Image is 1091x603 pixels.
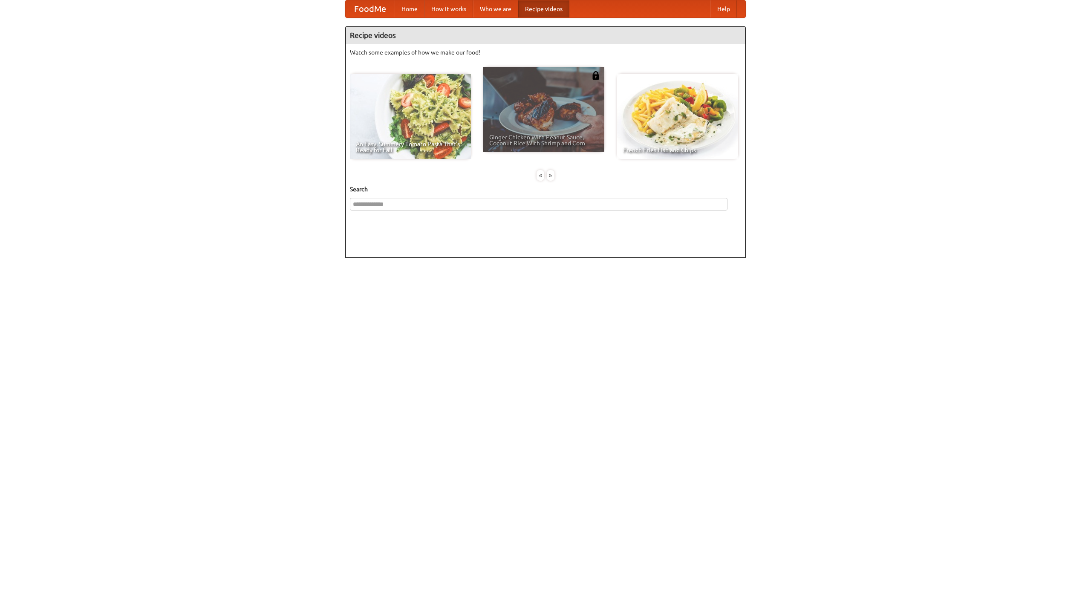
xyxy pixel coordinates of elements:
[350,74,471,159] a: An Easy, Summery Tomato Pasta That's Ready for Fall
[350,185,741,193] h5: Search
[346,27,745,44] h4: Recipe videos
[592,71,600,80] img: 483408.png
[395,0,424,17] a: Home
[473,0,518,17] a: Who we are
[547,170,554,181] div: »
[346,0,395,17] a: FoodMe
[424,0,473,17] a: How it works
[537,170,544,181] div: «
[350,48,741,57] p: Watch some examples of how we make our food!
[710,0,737,17] a: Help
[617,74,738,159] a: French Fries Fish and Chips
[623,147,732,153] span: French Fries Fish and Chips
[356,141,465,153] span: An Easy, Summery Tomato Pasta That's Ready for Fall
[518,0,569,17] a: Recipe videos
